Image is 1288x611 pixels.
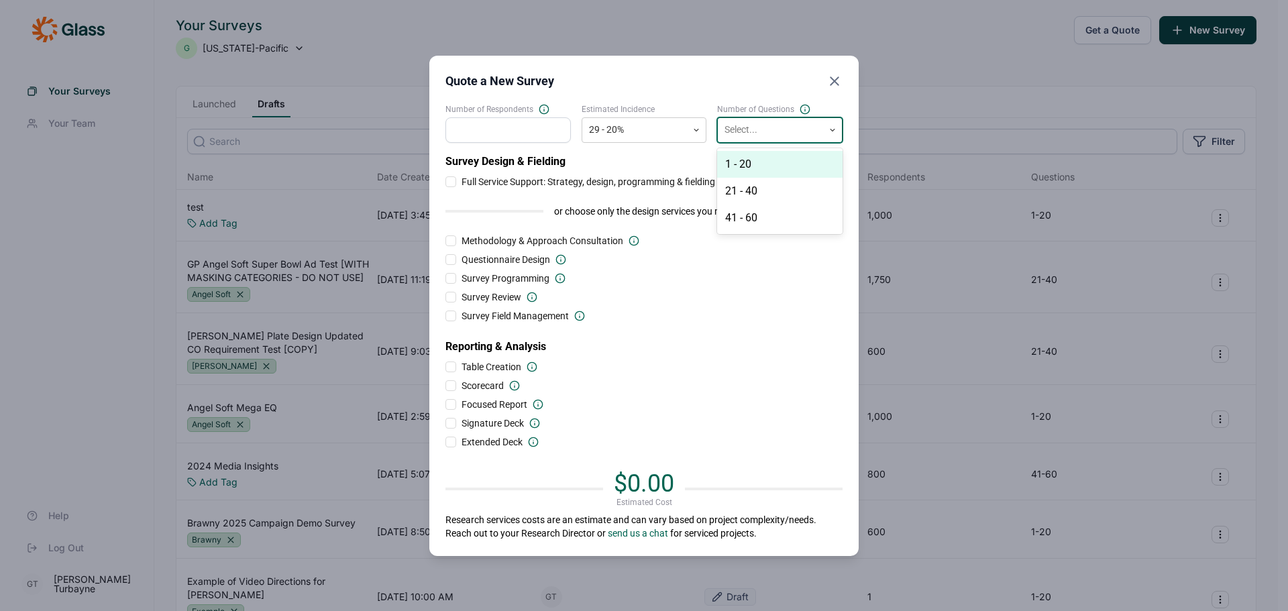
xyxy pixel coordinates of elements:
[462,435,523,449] span: Extended Deck
[462,253,550,266] span: Questionnaire Design
[462,290,521,304] span: Survey Review
[582,104,707,115] label: Estimated Incidence
[462,234,623,247] span: Methodology & Approach Consultation
[445,72,554,91] h2: Quote a New Survey
[462,272,549,285] span: Survey Programming
[462,398,527,411] span: Focused Report
[614,469,674,498] span: $0.00
[717,151,843,178] div: 1 - 20
[554,205,735,218] span: or choose only the design services you need
[462,360,521,374] span: Table Creation
[717,205,843,231] div: 41 - 60
[445,513,843,540] p: Research services costs are an estimate and can vary based on project complexity/needs. Reach out...
[826,72,843,91] button: Close
[616,497,672,508] span: Estimated Cost
[462,309,569,323] span: Survey Field Management
[445,328,843,355] h2: Reporting & Analysis
[462,175,715,188] span: Full Service Support: Strategy, design, programming & fielding
[445,154,843,170] h2: Survey Design & Fielding
[717,104,843,115] label: Number of Questions
[608,528,668,539] a: send us a chat
[462,379,504,392] span: Scorecard
[462,416,524,430] span: Signature Deck
[717,178,843,205] div: 21 - 40
[445,104,571,115] label: Number of Respondents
